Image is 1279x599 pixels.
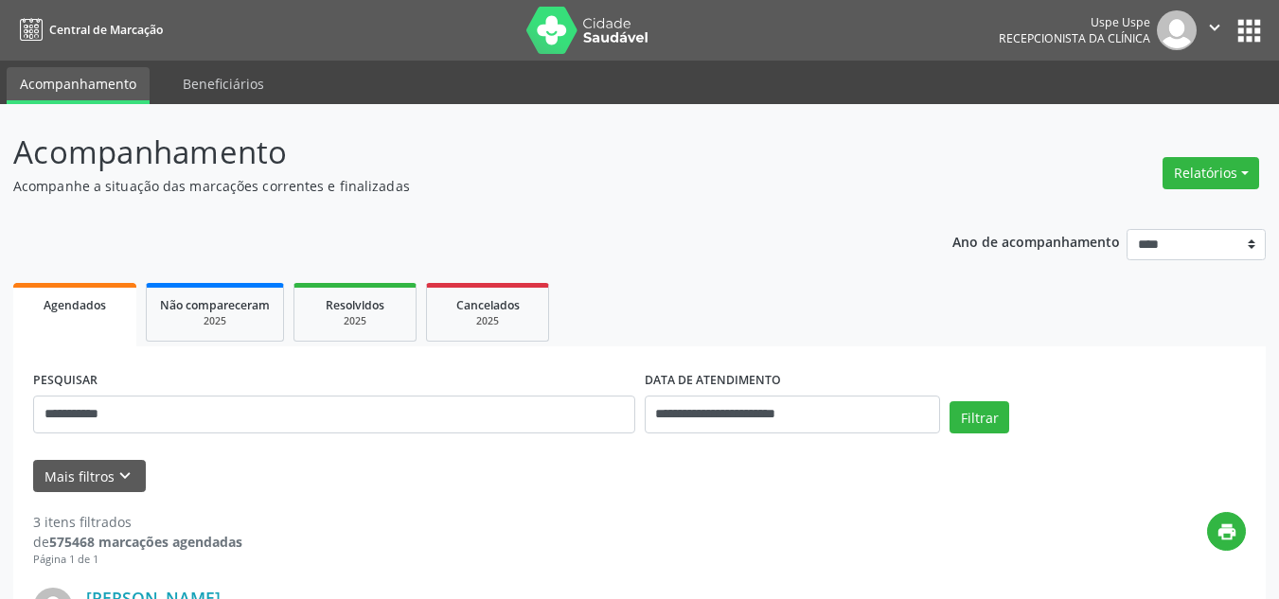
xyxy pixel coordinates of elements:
div: 3 itens filtrados [33,512,242,532]
span: Cancelados [456,297,520,313]
span: Recepcionista da clínica [999,30,1150,46]
span: Central de Marcação [49,22,163,38]
strong: 575468 marcações agendadas [49,533,242,551]
button: Mais filtroskeyboard_arrow_down [33,460,146,493]
img: img [1157,10,1197,50]
button: Relatórios [1163,157,1259,189]
div: Uspe Uspe [999,14,1150,30]
span: Não compareceram [160,297,270,313]
i: print [1217,521,1237,542]
button: apps [1233,14,1266,47]
p: Acompanhe a situação das marcações correntes e finalizadas [13,176,890,196]
p: Acompanhamento [13,129,890,176]
div: de [33,532,242,552]
span: Resolvidos [326,297,384,313]
i:  [1204,17,1225,38]
span: Agendados [44,297,106,313]
div: 2025 [160,314,270,328]
div: 2025 [440,314,535,328]
p: Ano de acompanhamento [952,229,1120,253]
button: print [1207,512,1246,551]
button: Filtrar [950,401,1009,433]
button:  [1197,10,1233,50]
label: DATA DE ATENDIMENTO [645,366,781,396]
div: 2025 [308,314,402,328]
div: Página 1 de 1 [33,552,242,568]
a: Acompanhamento [7,67,150,104]
i: keyboard_arrow_down [115,466,135,486]
a: Beneficiários [169,67,277,100]
label: PESQUISAR [33,366,98,396]
a: Central de Marcação [13,14,163,45]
